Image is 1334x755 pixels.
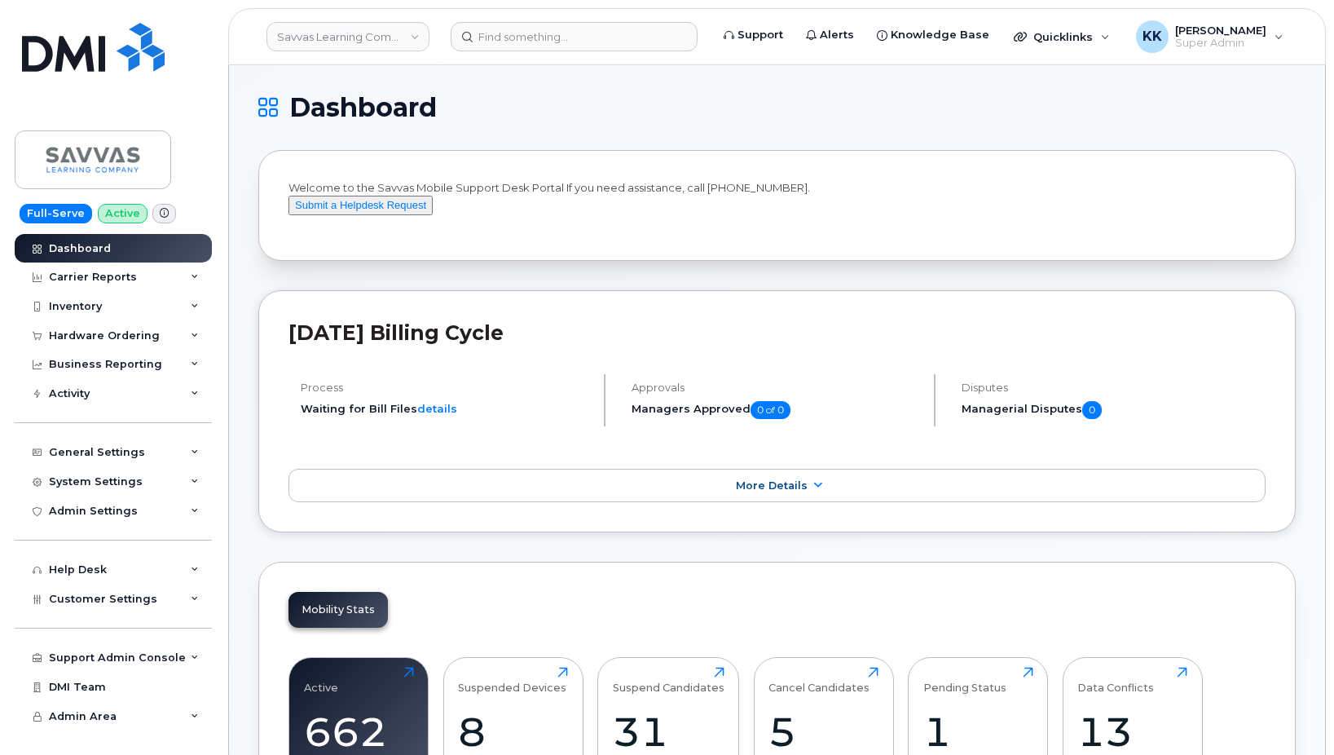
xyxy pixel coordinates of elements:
[288,196,433,216] button: Submit a Helpdesk Request
[923,667,1006,694] div: Pending Status
[751,401,790,419] span: 0 of 0
[289,95,437,120] span: Dashboard
[417,402,457,415] a: details
[288,180,1266,231] div: Welcome to the Savvas Mobile Support Desk Portal If you need assistance, call [PHONE_NUMBER].
[1263,684,1322,743] iframe: Messenger Launcher
[458,667,566,694] div: Suspended Devices
[613,667,724,694] div: Suspend Candidates
[632,401,921,419] h5: Managers Approved
[962,382,1266,394] h4: Disputes
[736,479,808,492] span: More Details
[288,320,1266,345] h2: [DATE] Billing Cycle
[301,382,590,394] h4: Process
[1082,401,1102,419] span: 0
[962,401,1266,419] h5: Managerial Disputes
[632,382,921,394] h4: Approvals
[304,667,338,694] div: Active
[301,401,590,417] li: Waiting for Bill Files
[288,198,433,211] a: Submit a Helpdesk Request
[768,667,870,694] div: Cancel Candidates
[1077,667,1154,694] div: Data Conflicts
